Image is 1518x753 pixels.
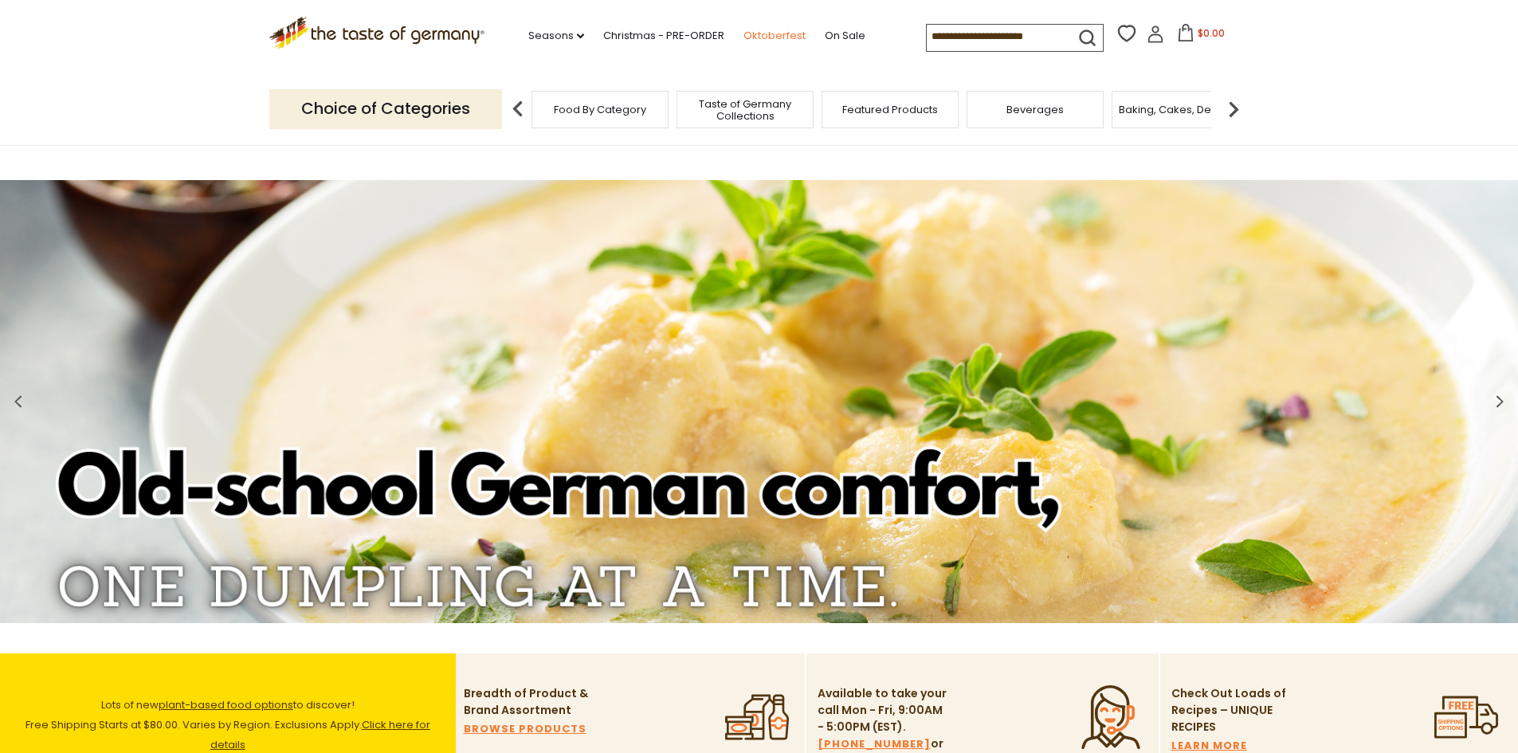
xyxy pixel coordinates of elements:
[681,98,809,122] a: Taste of Germany Collections
[1171,685,1287,735] p: Check Out Loads of Recipes – UNIQUE RECIPES
[1119,104,1242,116] a: Baking, Cakes, Desserts
[464,720,586,738] a: BROWSE PRODUCTS
[1218,93,1249,125] img: next arrow
[743,27,806,45] a: Oktoberfest
[269,89,502,128] p: Choice of Categories
[825,27,865,45] a: On Sale
[502,93,534,125] img: previous arrow
[603,27,724,45] a: Christmas - PRE-ORDER
[25,697,430,752] span: Lots of new to discover! Free Shipping Starts at $80.00. Varies by Region. Exclusions Apply.
[1006,104,1064,116] a: Beverages
[464,685,595,719] p: Breadth of Product & Brand Assortment
[1167,24,1235,48] button: $0.00
[1198,26,1225,40] span: $0.00
[554,104,646,116] a: Food By Category
[842,104,938,116] a: Featured Products
[818,735,931,753] a: [PHONE_NUMBER]
[159,697,293,712] a: plant-based food options
[528,27,584,45] a: Seasons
